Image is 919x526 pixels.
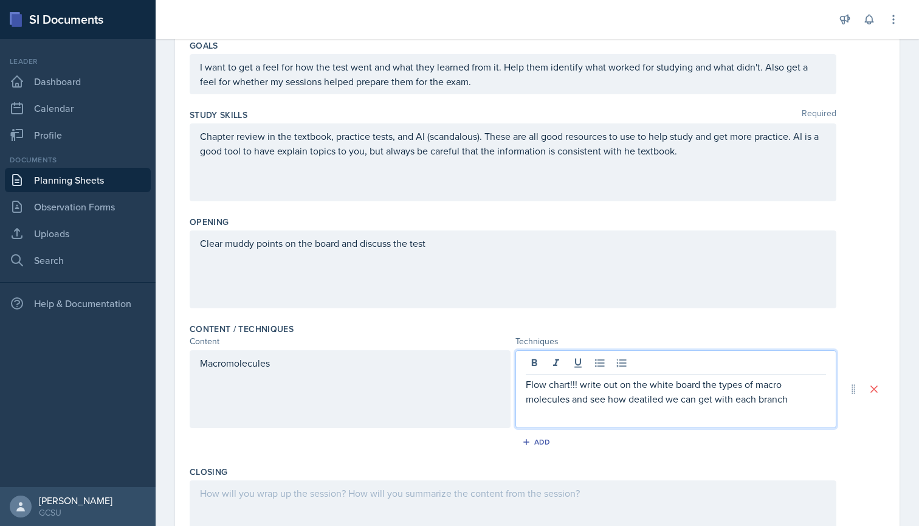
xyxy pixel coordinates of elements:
[200,60,826,89] p: I want to get a feel for how the test went and what they learned from it. Help them identify what...
[515,335,836,348] div: Techniques
[39,507,112,519] div: GCSU
[5,195,151,219] a: Observation Forms
[5,69,151,94] a: Dashboard
[5,56,151,67] div: Leader
[5,221,151,246] a: Uploads
[190,466,227,478] label: Closing
[200,129,826,158] p: Chapter review in the textbook, practice tests, and AI (scandalous). These are all good resources...
[5,248,151,272] a: Search
[5,154,151,165] div: Documents
[200,356,500,370] p: Macromolecules
[190,216,229,228] label: Opening
[190,40,218,52] label: Goals
[525,437,551,447] div: Add
[5,168,151,192] a: Planning Sheets
[5,123,151,147] a: Profile
[190,323,294,335] label: Content / Techniques
[39,494,112,507] div: [PERSON_NAME]
[518,433,557,451] button: Add
[526,377,826,406] p: Flow chart!!! write out on the white board the types of macro molecules and see how deatiled we c...
[5,291,151,316] div: Help & Documentation
[190,335,511,348] div: Content
[200,236,826,251] p: Clear muddy points on the board and discuss the test
[190,109,247,121] label: Study Skills
[5,96,151,120] a: Calendar
[802,109,836,121] span: Required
